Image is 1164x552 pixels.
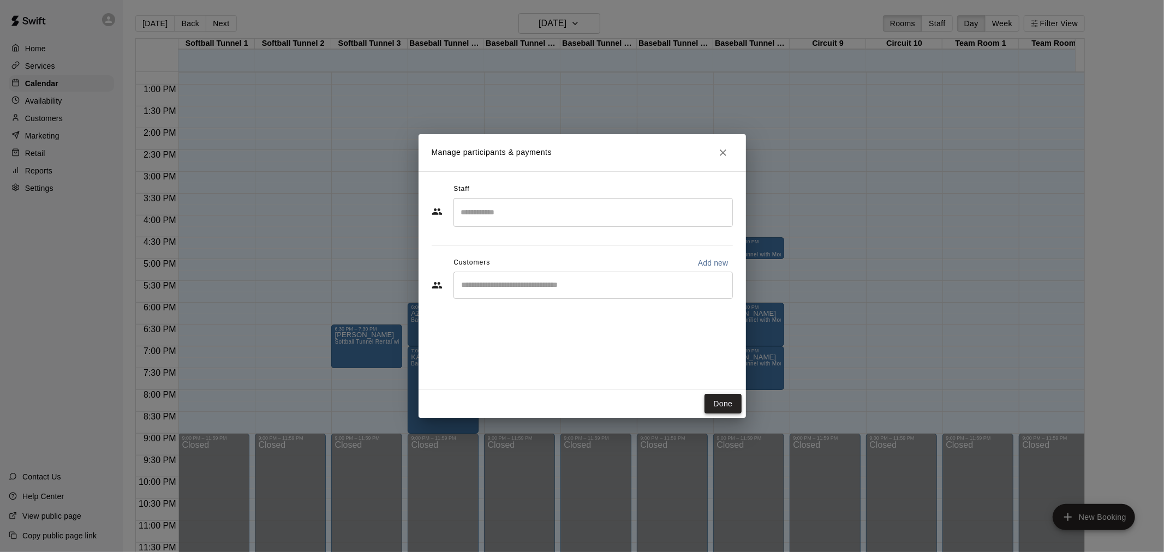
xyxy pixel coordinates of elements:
[432,280,443,291] svg: Customers
[432,147,552,158] p: Manage participants & payments
[432,206,443,217] svg: Staff
[713,143,733,163] button: Close
[453,254,490,272] span: Customers
[694,254,733,272] button: Add new
[698,257,729,268] p: Add new
[453,272,733,299] div: Start typing to search customers...
[453,181,469,198] span: Staff
[453,198,733,227] div: Search staff
[705,394,741,414] button: Done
